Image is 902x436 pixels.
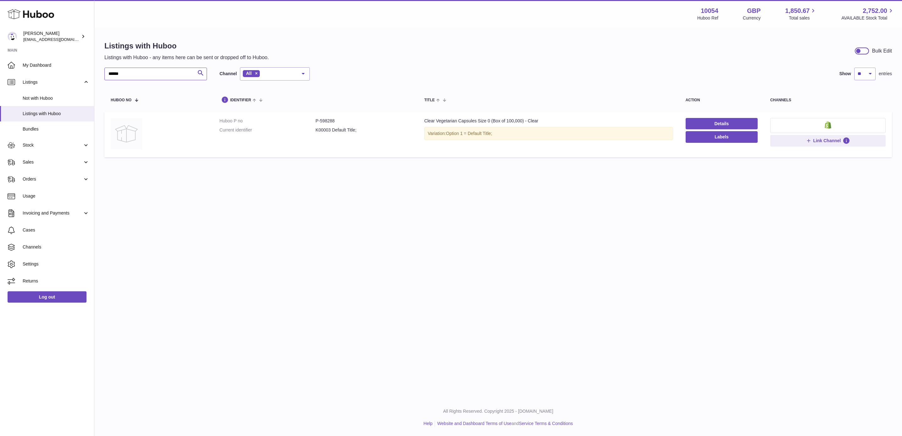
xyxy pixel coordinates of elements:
div: Currency [743,15,761,21]
span: Listings [23,79,83,85]
span: Cases [23,227,89,233]
span: Settings [23,261,89,267]
span: entries [879,71,892,77]
span: Not with Huboo [23,95,89,101]
a: 1,850.67 Total sales [785,7,817,21]
label: Channel [220,71,237,77]
div: Bulk Edit [872,48,892,54]
span: Returns [23,278,89,284]
span: 2,752.00 [863,7,887,15]
span: Listings with Huboo [23,111,89,117]
a: Log out [8,291,86,303]
div: channels [770,98,886,102]
p: All Rights Reserved. Copyright 2025 - [DOMAIN_NAME] [99,408,897,414]
span: Channels [23,244,89,250]
a: Website and Dashboard Terms of Use [437,421,511,426]
img: shopify-small.png [825,121,831,129]
span: identifier [230,98,251,102]
span: Invoicing and Payments [23,210,83,216]
dt: Current identifier [220,127,316,133]
dd: K00003 Default Title; [315,127,412,133]
span: [EMAIL_ADDRESS][DOMAIN_NAME] [23,37,92,42]
span: Usage [23,193,89,199]
span: All [246,71,252,76]
span: Sales [23,159,83,165]
a: Details [686,118,758,129]
span: Huboo no [111,98,131,102]
span: Stock [23,142,83,148]
div: Huboo Ref [697,15,718,21]
span: My Dashboard [23,62,89,68]
a: 2,752.00 AVAILABLE Stock Total [841,7,894,21]
span: Orders [23,176,83,182]
a: Service Terms & Conditions [519,421,573,426]
strong: GBP [747,7,760,15]
div: action [686,98,758,102]
span: Link Channel [813,138,841,143]
p: Listings with Huboo - any items here can be sent or dropped off to Huboo. [104,54,269,61]
div: Variation: [424,127,673,140]
dt: Huboo P no [220,118,316,124]
label: Show [839,71,851,77]
strong: 10054 [701,7,718,15]
span: 1,850.67 [785,7,810,15]
button: Labels [686,131,758,143]
img: Clear Vegetarian Capsules Size 0 (Box of 100,000) - Clear [111,118,142,149]
span: Bundles [23,126,89,132]
div: Clear Vegetarian Capsules Size 0 (Box of 100,000) - Clear [424,118,673,124]
span: AVAILABLE Stock Total [841,15,894,21]
li: and [435,421,573,427]
span: title [424,98,435,102]
div: [PERSON_NAME] [23,31,80,42]
dd: P-598288 [315,118,412,124]
span: Total sales [789,15,817,21]
h1: Listings with Huboo [104,41,269,51]
span: Option 1 = Default Title; [446,131,492,136]
a: Help [424,421,433,426]
button: Link Channel [770,135,886,146]
img: internalAdmin-10054@internal.huboo.com [8,32,17,41]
